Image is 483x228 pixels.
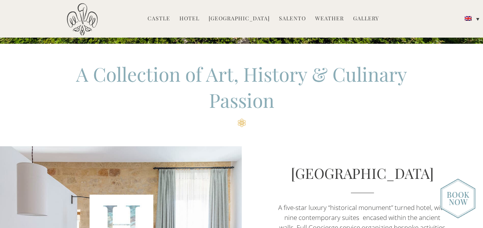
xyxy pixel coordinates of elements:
a: Castle [148,15,170,23]
span: A Collection of Art, History & Culinary Passion [76,61,407,113]
a: [GEOGRAPHIC_DATA] [291,164,433,182]
img: new-booknow.png [440,178,475,218]
a: Weather [315,15,344,23]
img: Castello di Ugento [67,3,98,36]
a: [GEOGRAPHIC_DATA] [209,15,270,23]
img: English [465,16,471,21]
a: Salento [279,15,306,23]
a: Hotel [179,15,199,23]
a: Gallery [353,15,379,23]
